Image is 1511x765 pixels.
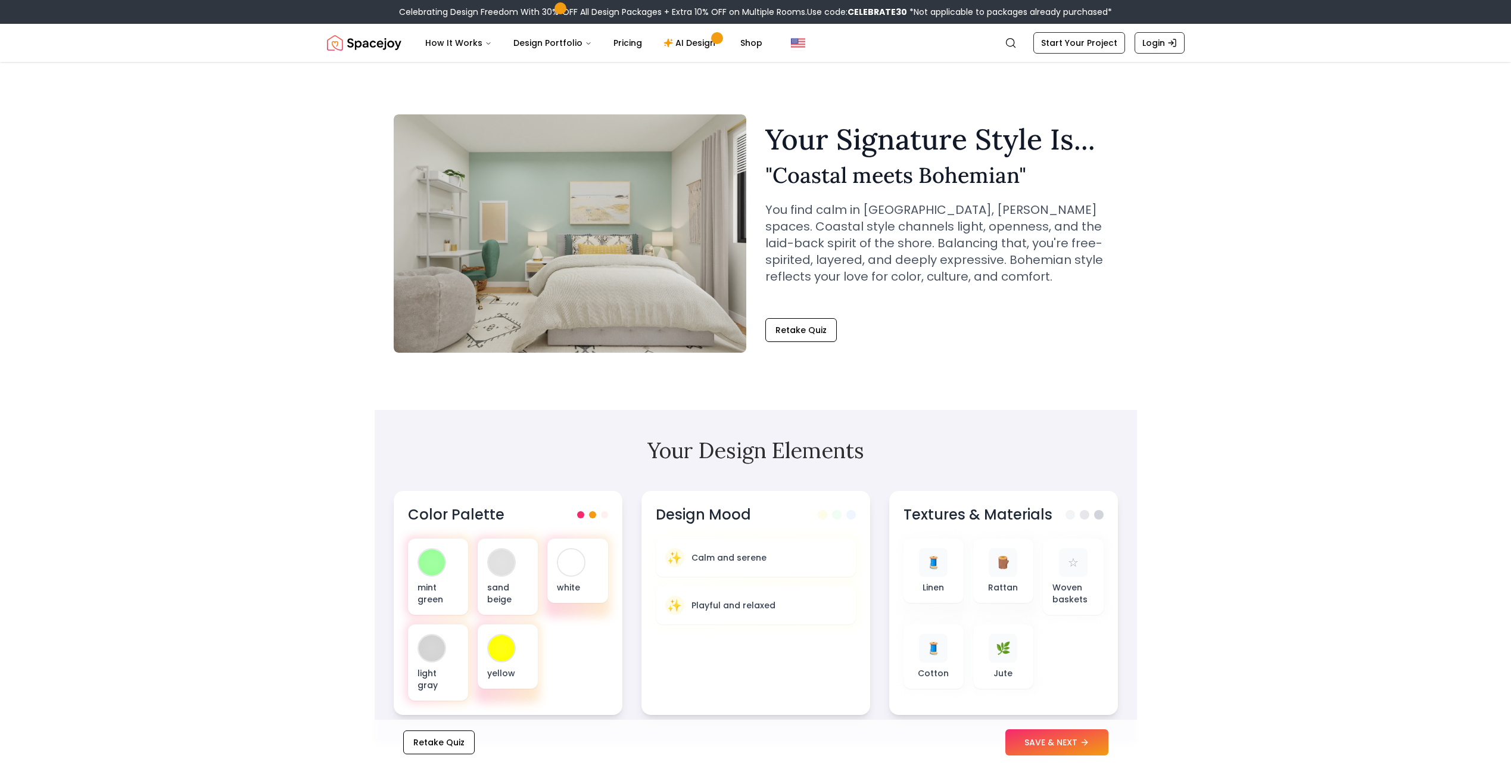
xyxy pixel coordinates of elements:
h1: Your Signature Style Is... [765,125,1118,154]
p: Playful and relaxed [691,599,775,611]
span: ✨ [667,549,682,566]
p: white [557,581,598,593]
p: mint green [418,581,459,605]
span: ✨ [667,597,682,614]
p: Jute [993,667,1012,679]
button: Retake Quiz [765,318,837,342]
img: United States [791,36,805,50]
h3: Color Palette [408,505,504,524]
p: Rattan [988,581,1018,593]
nav: Global [327,24,1185,62]
b: CELEBRATE30 [848,6,907,18]
div: Celebrating Design Freedom With 30% OFF All Design Packages + Extra 10% OFF on Multiple Rooms. [399,6,1112,18]
p: light gray [418,667,459,691]
span: *Not applicable to packages already purchased* [907,6,1112,18]
p: Linen [923,581,944,593]
h2: " Coastal meets Bohemian " [765,163,1118,187]
a: Pricing [604,31,652,55]
button: Design Portfolio [504,31,602,55]
span: 🧵 [926,640,941,657]
a: Start Your Project [1033,32,1125,54]
a: AI Design [654,31,728,55]
h3: Textures & Materials [904,505,1052,524]
span: ☆ [1068,554,1079,571]
h2: Your Design Elements [394,439,1118,462]
span: 🧵 [926,554,941,571]
span: 🪵 [996,554,1011,571]
span: Use code: [807,6,907,18]
h3: Design Mood [656,505,751,524]
button: Retake Quiz [403,730,475,754]
p: Cotton [918,667,949,679]
a: Login [1135,32,1185,54]
button: SAVE & NEXT [1005,729,1108,755]
span: 🌿 [996,640,1011,657]
p: sand beige [487,581,528,605]
nav: Main [416,31,772,55]
p: Woven baskets [1052,581,1093,605]
a: Shop [731,31,772,55]
p: yellow [487,667,528,679]
a: Spacejoy [327,31,401,55]
p: Calm and serene [691,552,767,564]
p: You find calm in [GEOGRAPHIC_DATA], [PERSON_NAME] spaces. Coastal style channels light, openness,... [765,201,1118,285]
img: Spacejoy Logo [327,31,401,55]
img: Coastal meets Bohemian Style Example [394,114,746,353]
button: How It Works [416,31,501,55]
